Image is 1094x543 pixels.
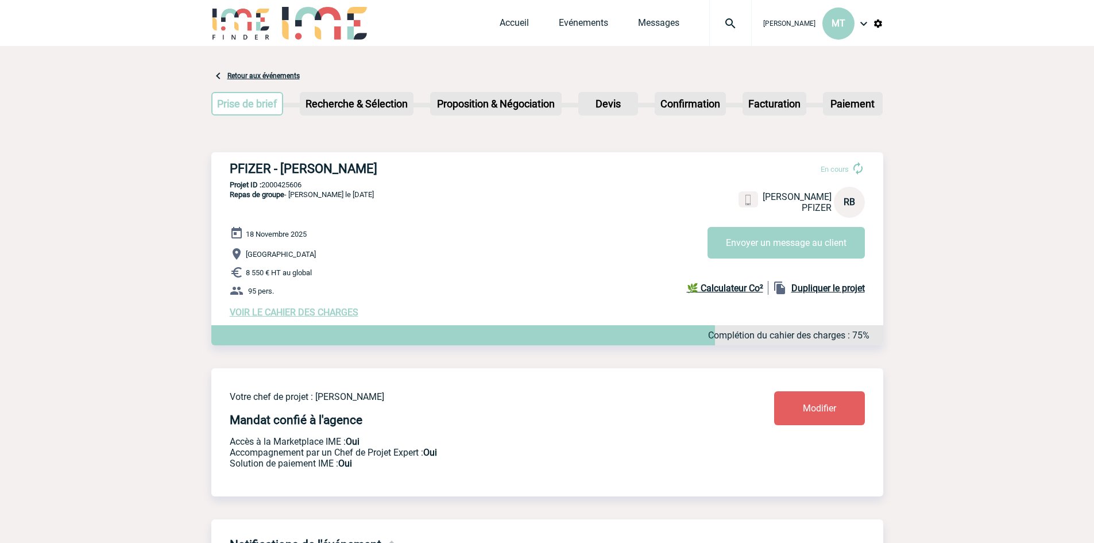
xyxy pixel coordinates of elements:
[832,18,845,29] span: MT
[824,93,882,114] p: Paiement
[656,93,725,114] p: Confirmation
[791,283,865,294] b: Dupliquer le projet
[248,287,274,295] span: 95 pers.
[212,93,283,114] p: Prise de brief
[230,413,362,427] h4: Mandat confié à l'agence
[230,307,358,318] a: VOIR LE CAHIER DES CHARGES
[579,93,637,114] p: Devis
[803,403,836,414] span: Modifier
[230,190,284,199] span: Repas de groupe
[246,250,316,259] span: [GEOGRAPHIC_DATA]
[844,197,855,207] span: RB
[230,161,574,176] h3: PFIZER - [PERSON_NAME]
[638,17,679,33] a: Messages
[500,17,529,33] a: Accueil
[211,7,271,40] img: IME-Finder
[230,458,706,469] p: Conformité aux process achat client, Prise en charge de la facturation, Mutualisation de plusieur...
[230,180,261,189] b: Projet ID :
[227,72,300,80] a: Retour aux événements
[346,436,359,447] b: Oui
[230,436,706,447] p: Accès à la Marketplace IME :
[301,93,412,114] p: Recherche & Sélection
[744,93,805,114] p: Facturation
[687,283,763,294] b: 🌿 Calculateur Co²
[763,191,832,202] span: [PERSON_NAME]
[246,230,307,238] span: 18 Novembre 2025
[743,195,753,205] img: portable.png
[821,165,849,174] span: En cours
[763,20,815,28] span: [PERSON_NAME]
[708,227,865,259] button: Envoyer un message au client
[230,447,706,458] p: Prestation payante
[338,458,352,469] b: Oui
[423,447,437,458] b: Oui
[230,190,374,199] span: - [PERSON_NAME] le [DATE]
[230,391,706,402] p: Votre chef de projet : [PERSON_NAME]
[246,268,312,277] span: 8 550 € HT au global
[211,180,883,189] p: 2000425606
[687,281,768,295] a: 🌿 Calculateur Co²
[431,93,560,114] p: Proposition & Négociation
[559,17,608,33] a: Evénements
[773,281,787,295] img: file_copy-black-24dp.png
[802,202,832,213] span: PFIZER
